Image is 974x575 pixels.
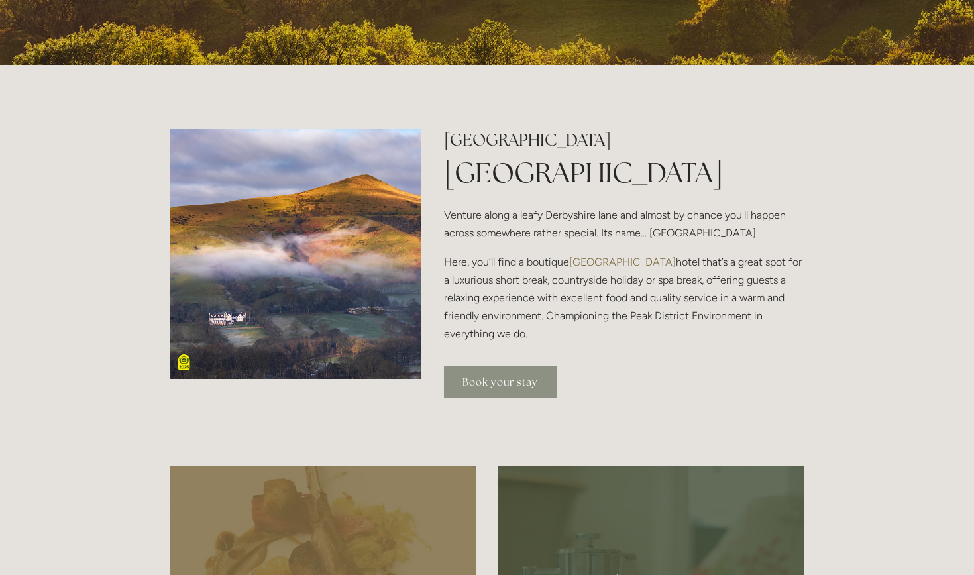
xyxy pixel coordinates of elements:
[444,366,557,398] a: Book your stay
[444,206,804,242] p: Venture along a leafy Derbyshire lane and almost by chance you'll happen across somewhere rather ...
[444,153,804,192] h1: [GEOGRAPHIC_DATA]
[569,256,676,268] a: [GEOGRAPHIC_DATA]
[444,253,804,343] p: Here, you’ll find a boutique hotel that’s a great spot for a luxurious short break, countryside h...
[444,129,804,152] h2: [GEOGRAPHIC_DATA]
